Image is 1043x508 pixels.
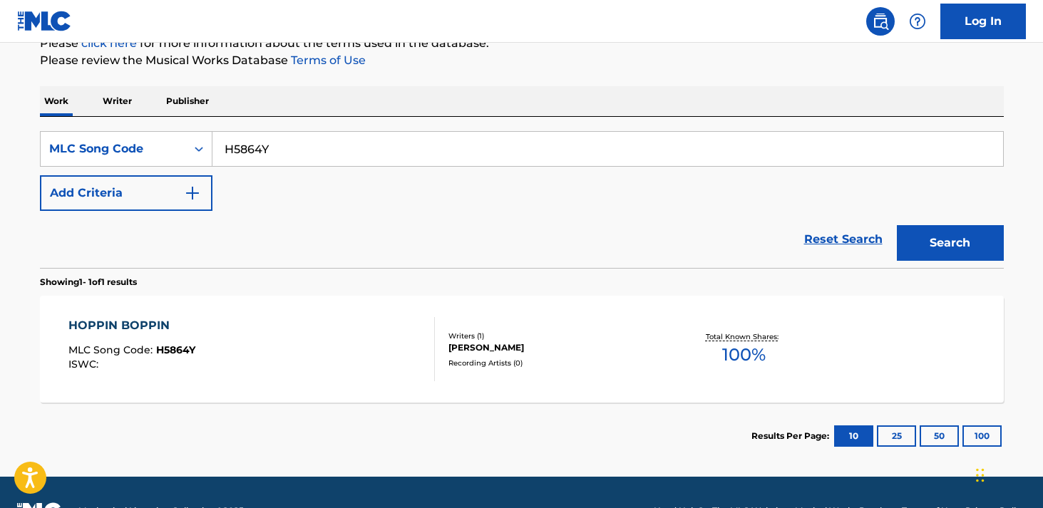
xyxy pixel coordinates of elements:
[448,341,664,354] div: [PERSON_NAME]
[797,224,890,255] a: Reset Search
[903,7,932,36] div: Help
[40,296,1004,403] a: HOPPIN BOPPINMLC Song Code:H5864YISWC:Writers (1)[PERSON_NAME]Recording Artists (0)Total Known Sh...
[68,317,195,334] div: HOPPIN BOPPIN
[920,425,959,447] button: 50
[962,425,1002,447] button: 100
[40,276,137,289] p: Showing 1 - 1 of 1 results
[40,131,1004,268] form: Search Form
[940,4,1026,39] a: Log In
[40,35,1004,52] p: Please for more information about the terms used in the database.
[288,53,366,67] a: Terms of Use
[17,11,72,31] img: MLC Logo
[156,343,195,356] span: H5864Y
[872,13,889,30] img: search
[49,140,178,157] div: MLC Song Code
[68,358,102,370] span: ISWC :
[972,440,1043,508] iframe: Chat Widget
[897,225,1004,261] button: Search
[448,331,664,341] div: Writers ( 1 )
[68,343,156,356] span: MLC Song Code :
[81,36,137,50] a: click here
[751,430,833,442] p: Results Per Page:
[909,13,926,30] img: help
[448,358,664,368] div: Recording Artists ( 0 )
[98,86,136,116] p: Writer
[834,425,873,447] button: 10
[976,454,985,497] div: Drag
[877,425,916,447] button: 25
[162,86,213,116] p: Publisher
[40,86,73,116] p: Work
[40,175,212,211] button: Add Criteria
[40,52,1004,69] p: Please review the Musical Works Database
[706,331,782,342] p: Total Known Shares:
[722,342,766,368] span: 100 %
[866,7,895,36] a: Public Search
[184,185,201,202] img: 9d2ae6d4665cec9f34b9.svg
